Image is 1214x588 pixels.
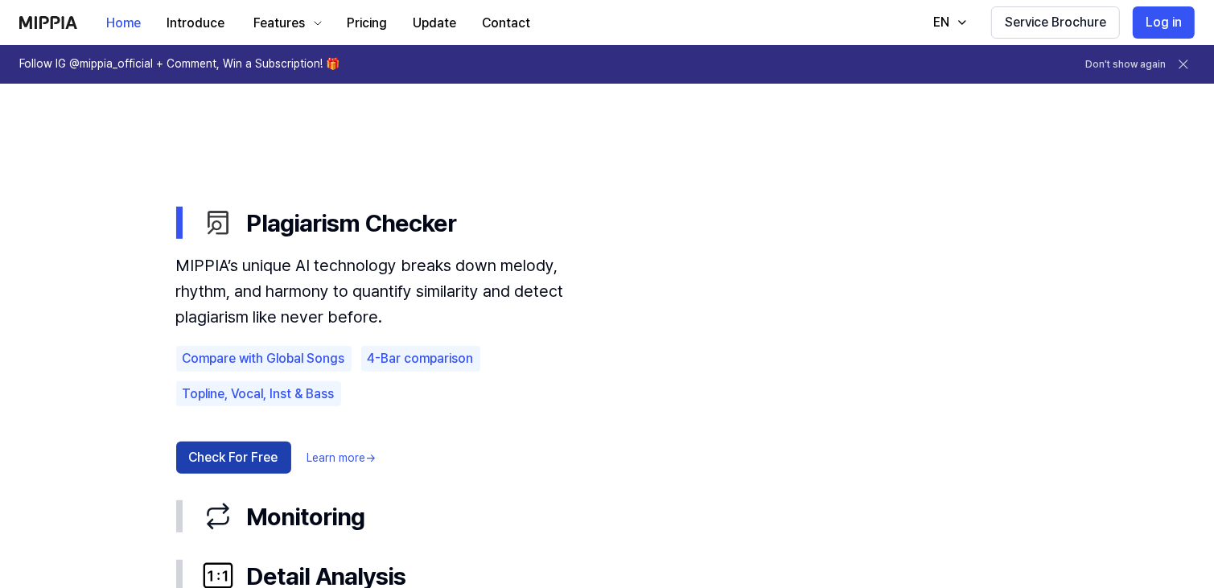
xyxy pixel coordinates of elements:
div: Monitoring [202,500,1039,533]
div: MIPPIA’s unique AI technology breaks down melody, rhythm, and harmony to quantify similarity and ... [176,253,611,330]
button: Introduce [154,7,237,39]
a: Home [93,1,154,45]
button: Home [93,7,154,39]
button: Monitoring [176,487,1039,546]
button: Service Brochure [991,6,1120,39]
div: Plagiarism Checker [176,253,1039,487]
button: Features [237,7,334,39]
button: Pricing [334,7,400,39]
button: Update [400,7,469,39]
div: Features [250,14,308,33]
button: Contact [469,7,543,39]
div: 4-Bar comparison [361,346,480,372]
button: Don't show again [1085,58,1166,72]
a: Update [400,1,469,45]
a: Learn more→ [307,450,377,467]
div: Topline, Vocal, Inst & Bass [176,381,341,407]
button: Plagiarism Checker [176,193,1039,253]
button: Check For Free [176,442,291,474]
h1: Follow IG @mippia_official + Comment, Win a Subscription! 🎁 [19,56,340,72]
div: Plagiarism Checker [202,206,1039,240]
button: EN [917,6,978,39]
button: Log in [1133,6,1195,39]
img: logo [19,16,77,29]
div: EN [930,13,953,32]
div: Compare with Global Songs [176,346,352,372]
